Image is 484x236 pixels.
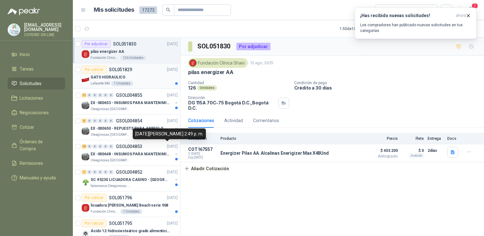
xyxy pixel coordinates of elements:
p: [DATE] [167,92,178,98]
img: Company Logo [82,204,89,212]
a: Órdenes de Compra [8,136,65,155]
p: $ 0 [402,147,424,154]
div: Por cotizar [82,66,106,73]
p: Condición de pago [294,81,482,85]
span: Órdenes de Compra [20,138,59,152]
div: Fundación Clínica Shaio [188,58,248,68]
p: Fundación Clínica Shaio [91,55,119,60]
a: Licitaciones [8,92,65,104]
a: 11 0 0 0 0 0 GSOL004855[DATE] Company LogoEX -000653 - INSUMOS PARA MANTENIMIENTO A CADENASOleagi... [82,91,179,112]
p: Dirección [188,96,276,100]
p: Oleaginosas [GEOGRAPHIC_DATA][PERSON_NAME] [91,158,131,163]
p: pilas energizer AA [91,49,124,55]
p: GSOL004853 [116,144,142,149]
p: Oleaginosas [GEOGRAPHIC_DATA][PERSON_NAME] [91,132,131,137]
div: 0 [87,119,92,123]
div: Comentarios [253,117,279,124]
img: Company Logo [82,102,89,109]
div: 3 [82,119,86,123]
p: 12 ago, 2025 [250,60,273,66]
p: [DATE] [167,195,178,201]
span: Anticipado [366,154,398,158]
p: [EMAIL_ADDRESS][DOMAIN_NAME] [24,23,65,32]
div: 1 [82,170,86,174]
a: 15 0 0 0 0 0 GSOL004853[DATE] Company LogoEX -000648 - INSUMOS PARA MANTENIMIENITO MECANICOOleagi... [82,143,179,163]
p: GSOL004852 [116,170,142,174]
div: 0 [109,119,113,123]
a: Por cotizarSOL051796[DATE] Company Logolicuadora [PERSON_NAME] Beach serie 908Fundación Clínica S... [73,191,180,217]
img: Company Logo [82,127,89,135]
span: Negociaciones [20,109,49,116]
p: Oleaginosas [GEOGRAPHIC_DATA][PERSON_NAME] [91,107,131,112]
img: Company Logo [82,76,89,84]
div: 0 [103,144,108,149]
a: 3 0 0 0 0 0 GSOL004854[DATE] Company LogoEX -000650 - REPUESTS PARA ARREGLO BOMBA DE PLANTAOleagi... [82,117,179,137]
h3: SOL051830 [197,41,231,51]
span: ahora [456,13,466,18]
div: 0 [109,144,113,149]
span: Cotizar [20,124,34,131]
a: 1 0 0 0 0 0 GSOL004852[DATE] Company LogoSC #5230 LICUADORA CASINO - [GEOGRAPHIC_DATA]Salamanca O... [82,168,179,189]
p: GSOL004855 [116,93,142,97]
div: 0 [103,93,108,97]
div: Incluido [409,153,424,158]
span: Solicitudes [20,80,41,87]
div: 0 [87,144,92,149]
span: 17273 [139,6,157,14]
p: Energizer Pilas AA. Alcalinas Enerigizer Max X48Und [220,151,329,156]
span: Tareas [20,65,34,72]
div: Por cotizar [82,220,106,227]
div: [DATE][PERSON_NAME] 2:49 p. m. [133,128,206,139]
p: Cantidad [188,81,289,85]
a: Cotizar [8,121,65,133]
p: [DATE] [167,67,178,73]
div: 0 [109,170,113,174]
a: Negociaciones [8,107,65,119]
a: Remisiones [8,157,65,169]
a: Manuales y ayuda [8,172,65,184]
p: SOL051796 [109,196,132,200]
div: 0 [87,170,92,174]
p: Precio [366,136,398,141]
img: Logo peakr [8,8,40,15]
p: EX -000653 - INSUMOS PARA MANTENIMIENTO A CADENAS [91,100,169,106]
p: licuadora [PERSON_NAME] Beach serie 908 [91,202,168,208]
div: 0 [98,93,103,97]
div: 0 [87,93,92,97]
p: Los compradores han publicado nuevas solicitudes en tus categorías. [360,22,471,34]
div: 15 [82,144,86,149]
span: Licitaciones [20,95,43,102]
div: 0 [109,93,113,97]
h1: Mis solicitudes [94,5,134,15]
div: Por adjudicar [82,40,111,48]
p: Lafayette SAS [91,81,110,86]
span: 1 [471,3,478,9]
p: SOL051795 [109,221,132,226]
p: 2 días [428,147,443,154]
div: Por cotizar [82,194,106,202]
p: Entrega [428,136,443,141]
span: $ 403.200 [366,147,398,154]
div: Cotizaciones [188,117,214,124]
p: GSOL004854 [116,119,142,123]
p: [DATE] [167,144,178,150]
div: 0 [103,119,108,123]
span: C: [DATE] [188,152,217,156]
p: pilas energizer AA [188,69,233,76]
div: 0 [103,170,108,174]
a: Por adjudicarSOL051830[DATE] Company Logopilas energizer AAFundación Clínica Shaio126 Unidades [73,38,180,63]
p: COFEIND ON LINE [24,33,65,37]
div: Unidades [197,85,217,90]
div: 0 [98,144,103,149]
div: 0 [92,170,97,174]
span: Exp: [DATE] [188,156,217,159]
div: 1 - 50 de 10520 [340,24,383,34]
p: Salamanca Oleaginosas SAS [91,183,131,189]
div: 0 [98,170,103,174]
p: SC #5230 LICUADORA CASINO - [GEOGRAPHIC_DATA] [91,177,169,183]
p: GATO HIDRAULICO [91,74,125,80]
div: 0 [98,119,103,123]
img: Company Logo [189,59,196,66]
span: Remisiones [20,160,43,167]
button: Añadir Cotización [181,162,232,175]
